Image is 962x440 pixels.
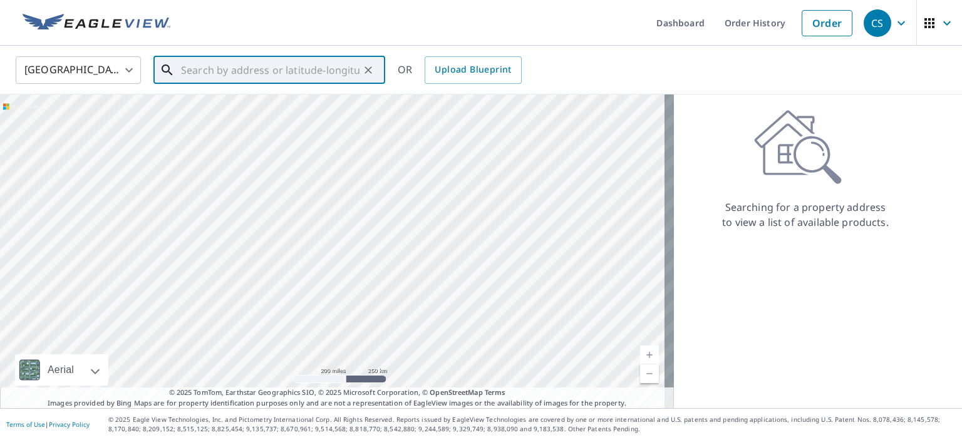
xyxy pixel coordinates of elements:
div: Aerial [44,354,78,386]
div: CS [864,9,891,37]
a: Upload Blueprint [425,56,521,84]
span: © 2025 TomTom, Earthstar Geographics SIO, © 2025 Microsoft Corporation, © [169,387,505,398]
p: | [6,421,90,428]
a: Terms [485,387,505,397]
button: Clear [359,61,377,79]
p: © 2025 Eagle View Technologies, Inc. and Pictometry International Corp. All Rights Reserved. Repo... [108,415,956,434]
img: EV Logo [23,14,170,33]
div: Aerial [15,354,108,386]
a: Terms of Use [6,420,45,429]
div: [GEOGRAPHIC_DATA] [16,53,141,88]
a: Current Level 5, Zoom Out [640,364,659,383]
div: OR [398,56,522,84]
a: OpenStreetMap [430,387,482,397]
a: Privacy Policy [49,420,90,429]
input: Search by address or latitude-longitude [181,53,359,88]
span: Upload Blueprint [435,62,511,78]
p: Searching for a property address to view a list of available products. [721,200,889,230]
a: Current Level 5, Zoom In [640,345,659,364]
a: Order [802,10,852,36]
